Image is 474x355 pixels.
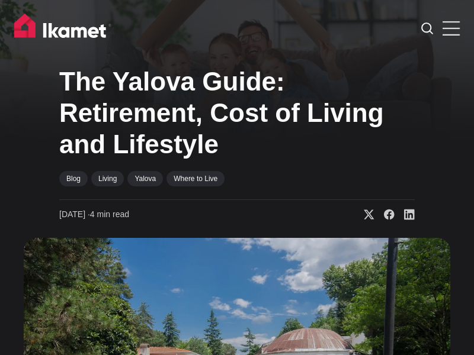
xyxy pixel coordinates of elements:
[59,66,415,160] h1: The Yalova Guide: Retirement, Cost of Living and Lifestyle
[166,171,225,186] a: Where to Live
[14,14,111,43] img: Ikamet home
[59,171,88,186] a: Blog
[59,209,129,221] time: 4 min read
[91,171,124,186] a: Living
[374,209,395,221] a: Share on Facebook
[127,171,163,186] a: Yalova
[354,209,374,221] a: Share on X
[395,209,415,221] a: Share on Linkedin
[59,209,90,219] span: [DATE] ∙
